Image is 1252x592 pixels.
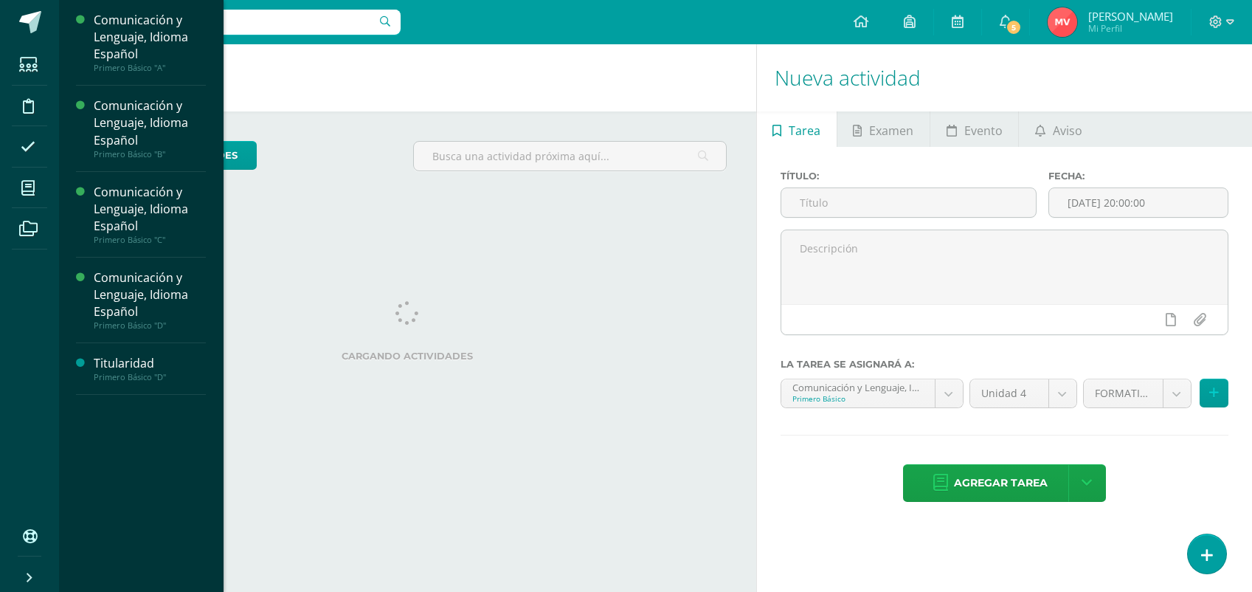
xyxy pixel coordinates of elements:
span: Agregar tarea [954,465,1048,501]
label: La tarea se asignará a: [781,359,1228,370]
div: Primero Básico "D" [94,372,206,382]
div: Primero Básico "B" [94,149,206,159]
div: Comunicación y Lenguaje, Idioma Español 'A' [792,379,924,393]
a: FORMATIVO (60.0%) [1084,379,1191,407]
input: Título [781,188,1037,217]
a: Comunicación y Lenguaje, Idioma EspañolPrimero Básico "B" [94,97,206,159]
a: Tarea [757,111,837,147]
span: Examen [869,113,913,148]
div: Comunicación y Lenguaje, Idioma Español [94,12,206,63]
a: Comunicación y Lenguaje, Idioma Español 'A'Primero Básico [781,379,963,407]
input: Busca una actividad próxima aquí... [414,142,725,171]
a: Evento [930,111,1018,147]
div: Comunicación y Lenguaje, Idioma Español [94,97,206,148]
span: 5 [1006,19,1022,35]
span: Tarea [789,113,820,148]
div: Primero Básico "D" [94,320,206,331]
div: Primero Básico "C" [94,235,206,245]
input: Busca un usuario... [69,10,401,35]
span: Aviso [1053,113,1082,148]
label: Cargando actividades [89,351,727,362]
a: Unidad 4 [970,379,1076,407]
span: Unidad 4 [981,379,1037,407]
h1: Nueva actividad [775,44,1234,111]
label: Fecha: [1048,171,1228,182]
a: TitularidadPrimero Básico "D" [94,355,206,382]
div: Comunicación y Lenguaje, Idioma Español [94,269,206,320]
h1: Actividades [77,44,739,111]
a: Comunicación y Lenguaje, Idioma EspañolPrimero Básico "D" [94,269,206,331]
span: FORMATIVO (60.0%) [1095,379,1152,407]
a: Examen [837,111,930,147]
input: Fecha de entrega [1049,188,1228,217]
a: Comunicación y Lenguaje, Idioma EspañolPrimero Básico "C" [94,184,206,245]
span: [PERSON_NAME] [1088,9,1173,24]
a: Aviso [1019,111,1098,147]
span: Evento [964,113,1003,148]
div: Comunicación y Lenguaje, Idioma Español [94,184,206,235]
div: Titularidad [94,355,206,372]
a: Comunicación y Lenguaje, Idioma EspañolPrimero Básico "A" [94,12,206,73]
div: Primero Básico "A" [94,63,206,73]
div: Primero Básico [792,393,924,404]
img: d633705d2caf26de73db2f10b60e18e1.png [1048,7,1077,37]
label: Título: [781,171,1037,182]
span: Mi Perfil [1088,22,1173,35]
